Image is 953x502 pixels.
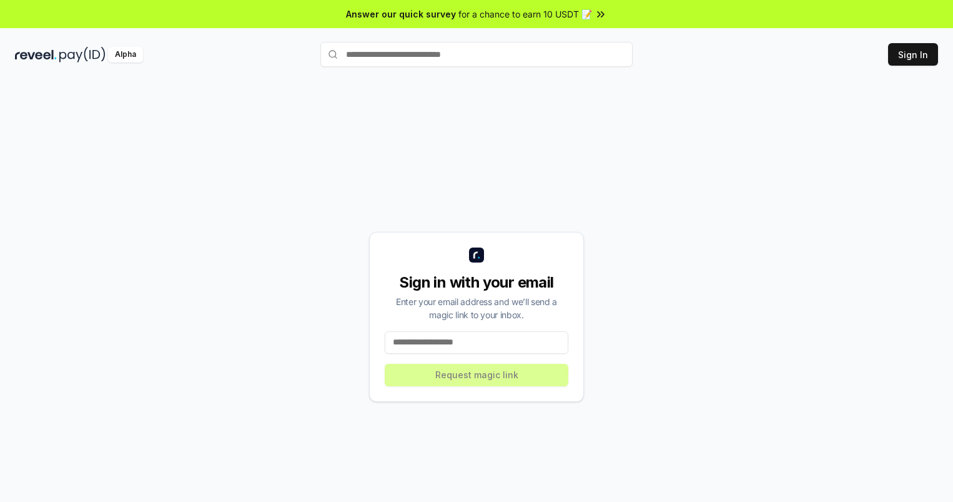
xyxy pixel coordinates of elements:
img: reveel_dark [15,47,57,63]
button: Sign In [888,43,938,66]
div: Sign in with your email [385,273,568,293]
span: Answer our quick survey [346,8,456,21]
div: Alpha [108,47,143,63]
div: Enter your email address and we’ll send a magic link to your inbox. [385,295,568,321]
span: for a chance to earn 10 USDT 📝 [458,8,592,21]
img: logo_small [469,248,484,263]
img: pay_id [59,47,106,63]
